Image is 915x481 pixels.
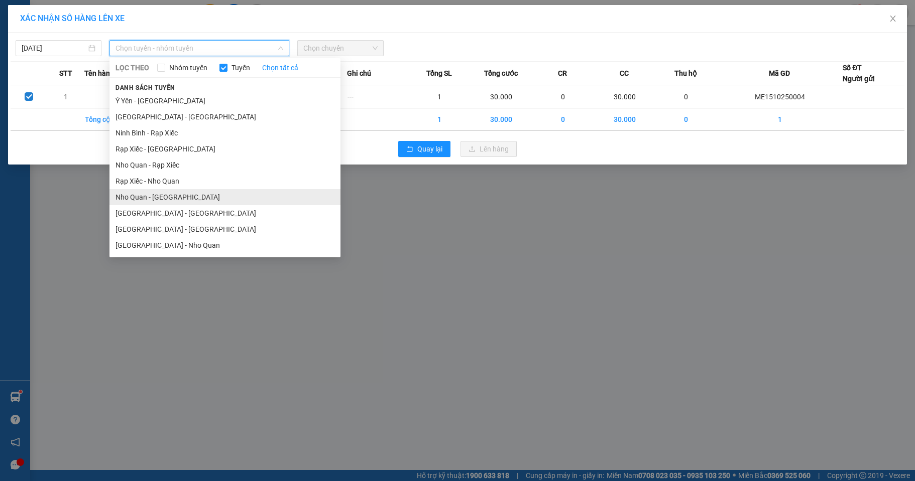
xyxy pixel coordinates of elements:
[843,62,875,84] div: Số ĐT Người gửi
[484,68,518,79] span: Tổng cước
[471,108,532,131] td: 30.000
[13,73,109,123] b: GỬI : VP [PERSON_NAME]
[347,85,409,108] td: ---
[13,13,63,63] img: logo.jpg
[471,85,532,108] td: 30.000
[674,68,697,79] span: Thu hộ
[532,85,594,108] td: 0
[409,85,471,108] td: 1
[461,141,517,157] button: uploadLên hàng
[347,68,371,79] span: Ghi chú
[109,125,340,141] li: Ninh Bình - Rạp Xiếc
[655,85,717,108] td: 0
[532,108,594,131] td: 0
[109,237,340,253] li: [GEOGRAPHIC_DATA] - Nho Quan
[889,15,897,23] span: close
[109,189,340,205] li: Nho Quan - [GEOGRAPHIC_DATA]
[116,62,149,73] span: LỌC THEO
[109,109,340,125] li: [GEOGRAPHIC_DATA] - [GEOGRAPHIC_DATA]
[620,68,629,79] span: CC
[262,62,298,73] a: Chọn tất cả
[165,62,211,73] span: Nhóm tuyến
[717,85,843,108] td: ME1510250004
[769,68,790,79] span: Mã GD
[84,68,114,79] span: Tên hàng
[227,62,254,73] span: Tuyến
[81,12,202,24] b: Duy Khang Limousine
[56,25,228,37] li: Số 2 [PERSON_NAME], [GEOGRAPHIC_DATA]
[879,5,907,33] button: Close
[417,143,442,154] span: Quay lại
[109,93,340,109] li: Ý Yên - [GEOGRAPHIC_DATA]
[594,85,655,108] td: 30.000
[278,45,284,51] span: down
[20,14,125,23] span: XÁC NHẬN SỐ HÀNG LÊN XE
[59,68,72,79] span: STT
[56,37,228,50] li: Hotline: 19003086
[655,108,717,131] td: 0
[594,108,655,131] td: 30.000
[109,221,340,237] li: [GEOGRAPHIC_DATA] - [GEOGRAPHIC_DATA]
[22,43,86,54] input: 15/10/2025
[109,83,181,92] span: Danh sách tuyến
[109,73,174,95] h1: NQT1510250008
[398,141,450,157] button: rollbackQuay lại
[558,68,567,79] span: CR
[48,85,85,108] td: 1
[426,68,452,79] span: Tổng SL
[109,205,340,221] li: [GEOGRAPHIC_DATA] - [GEOGRAPHIC_DATA]
[409,108,471,131] td: 1
[84,108,146,131] td: Tổng cộng
[109,157,340,173] li: Nho Quan - Rạp Xiếc
[717,108,843,131] td: 1
[109,141,340,157] li: Rạp Xiếc - [GEOGRAPHIC_DATA]
[406,145,413,153] span: rollback
[303,41,377,56] span: Chọn chuyến
[109,173,340,189] li: Rạp Xiếc - Nho Quan
[116,41,283,56] span: Chọn tuyến - nhóm tuyến
[94,52,188,64] b: Gửi khách hàng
